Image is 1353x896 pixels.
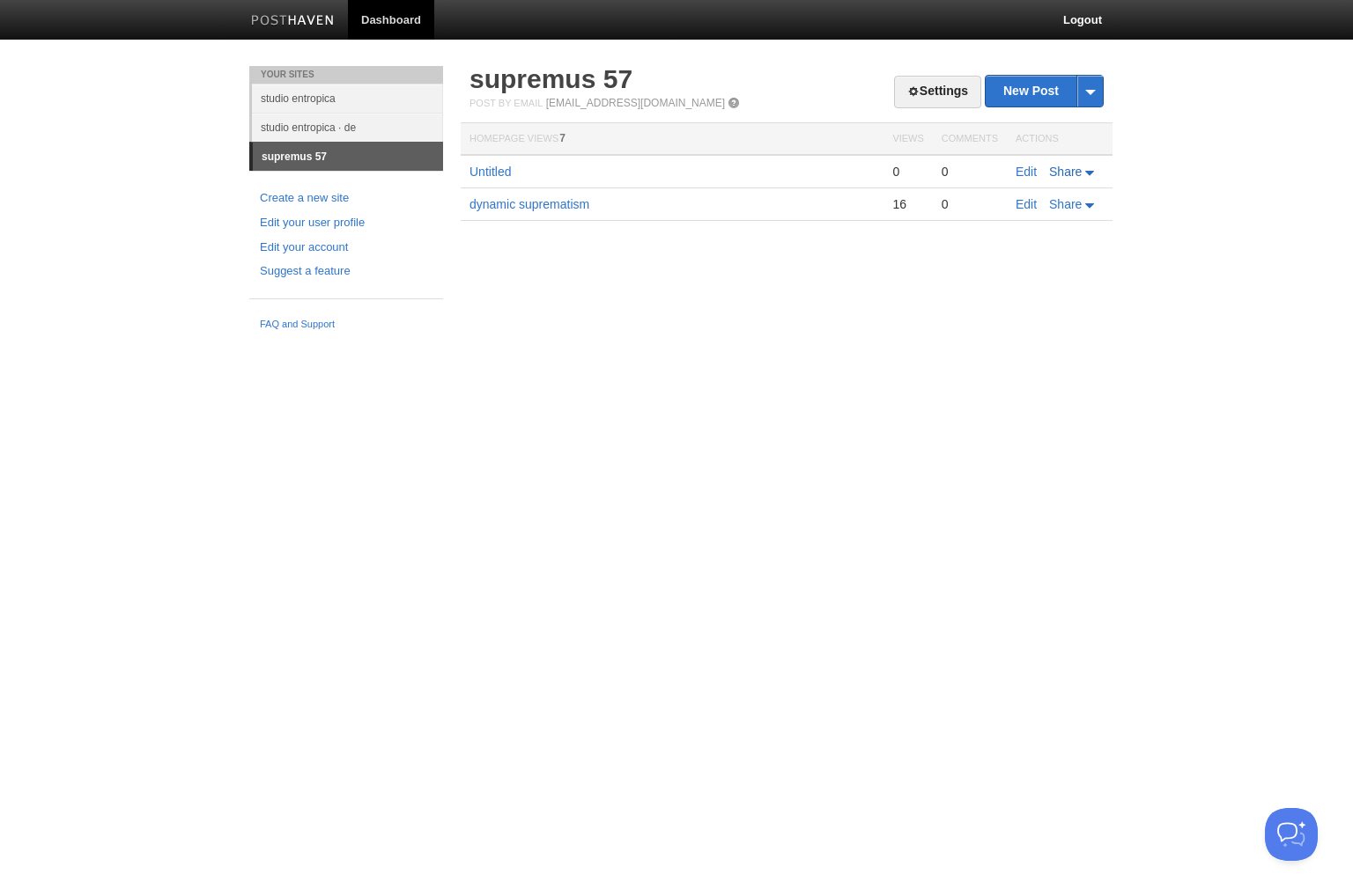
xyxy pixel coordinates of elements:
[249,66,443,84] li: Your Sites
[469,197,589,211] a: dynamic suprematism
[260,189,433,208] a: Create a new site
[260,214,433,232] a: Edit your user profile
[1007,123,1113,156] th: Actions
[252,113,443,142] a: studio entropica · de
[884,123,932,156] th: Views
[260,239,433,257] a: Edit your account
[942,164,998,180] div: 0
[461,123,884,156] th: Homepage Views
[1049,197,1082,211] span: Share
[546,97,725,109] a: [EMAIL_ADDRESS][DOMAIN_NAME]
[260,262,433,281] a: Suggest a feature
[892,196,923,212] div: 16
[933,123,1007,156] th: Comments
[251,15,335,28] img: Posthaven-bar
[1016,165,1037,179] a: Edit
[469,64,632,93] a: supremus 57
[253,143,443,171] a: supremus 57
[1049,165,1082,179] span: Share
[986,76,1103,106] a: New Post
[942,196,998,212] div: 0
[1016,197,1037,211] a: Edit
[1265,808,1318,861] iframe: Help Scout Beacon - Open
[892,164,923,180] div: 0
[469,98,543,108] span: Post by Email
[260,317,433,333] a: FAQ and Support
[469,165,511,179] a: Untitled
[559,132,566,144] span: 7
[894,76,981,108] a: Settings
[252,84,443,113] a: studio entropica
